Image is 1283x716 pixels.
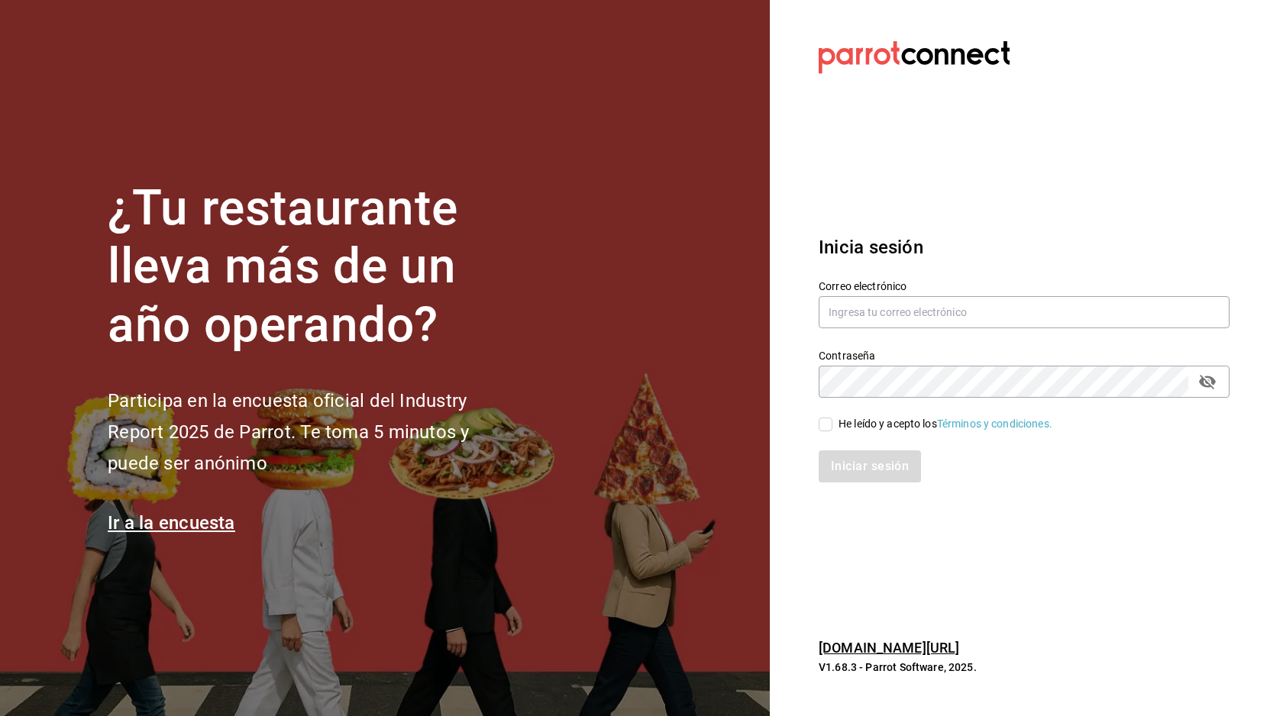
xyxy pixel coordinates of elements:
p: V1.68.3 - Parrot Software, 2025. [819,660,1230,675]
a: Términos y condiciones. [937,418,1052,430]
label: Contraseña [819,350,1230,360]
label: Correo electrónico [819,280,1230,291]
h3: Inicia sesión [819,234,1230,261]
div: He leído y acepto los [839,416,1052,432]
a: Ir a la encuesta [108,512,235,534]
button: passwordField [1194,369,1220,395]
a: [DOMAIN_NAME][URL] [819,640,959,656]
h2: Participa en la encuesta oficial del Industry Report 2025 de Parrot. Te toma 5 minutos y puede se... [108,385,520,479]
input: Ingresa tu correo electrónico [819,296,1230,328]
h1: ¿Tu restaurante lleva más de un año operando? [108,179,520,355]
